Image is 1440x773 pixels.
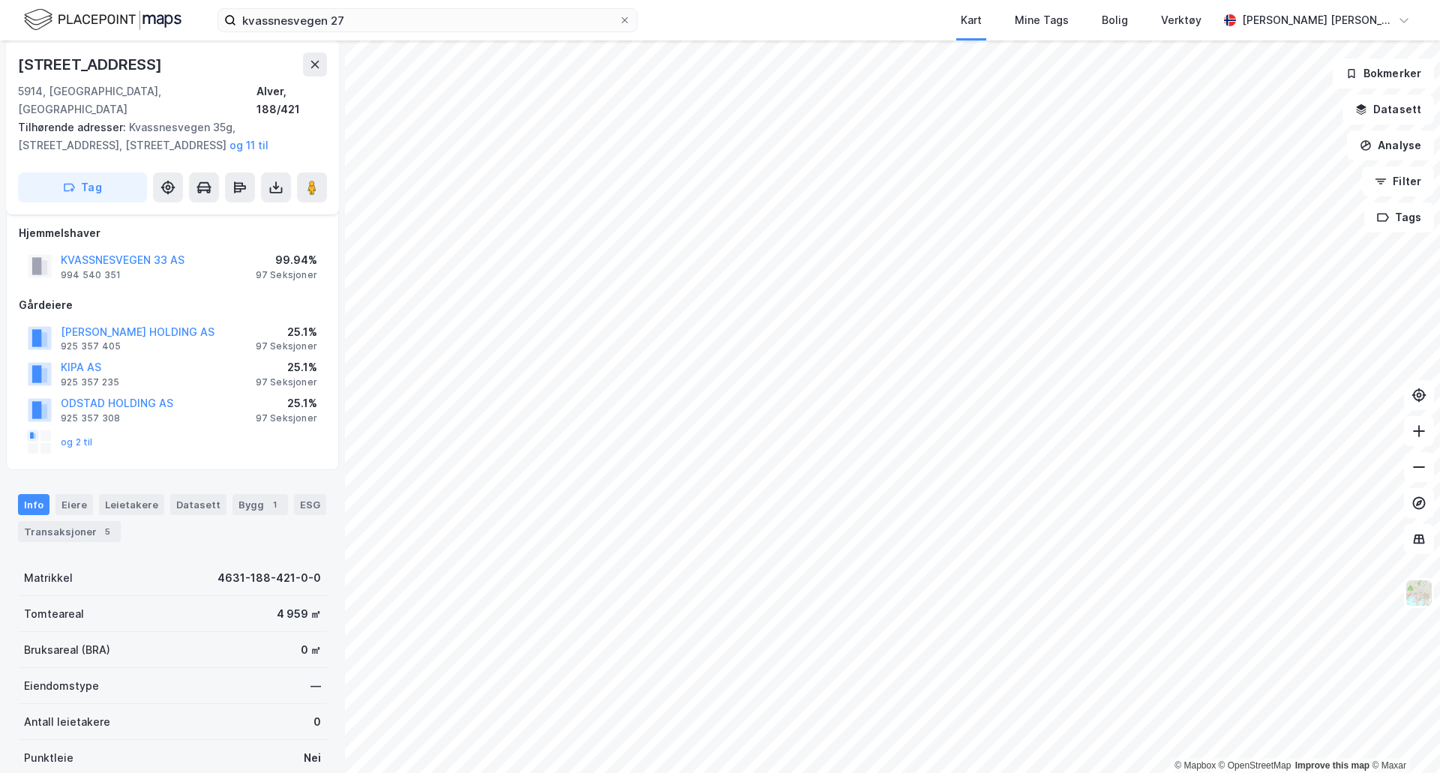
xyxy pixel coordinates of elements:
[24,641,110,659] div: Bruksareal (BRA)
[18,52,165,76] div: [STREET_ADDRESS]
[1365,701,1440,773] iframe: Chat Widget
[19,296,326,314] div: Gårdeiere
[18,118,315,154] div: Kvassnesvegen 35g, [STREET_ADDRESS], [STREET_ADDRESS]
[18,172,147,202] button: Tag
[267,497,282,512] div: 1
[256,323,317,341] div: 25.1%
[1219,760,1291,771] a: OpenStreetMap
[256,358,317,376] div: 25.1%
[24,569,73,587] div: Matrikkel
[256,394,317,412] div: 25.1%
[24,749,73,767] div: Punktleie
[1364,202,1434,232] button: Tags
[961,11,982,29] div: Kart
[1161,11,1201,29] div: Verktøy
[232,494,288,515] div: Bygg
[256,251,317,269] div: 99.94%
[1015,11,1069,29] div: Mine Tags
[256,412,317,424] div: 97 Seksjoner
[301,641,321,659] div: 0 ㎡
[256,269,317,281] div: 97 Seksjoner
[61,340,121,352] div: 925 357 405
[19,224,326,242] div: Hjemmelshaver
[256,376,317,388] div: 97 Seksjoner
[170,494,226,515] div: Datasett
[1362,166,1434,196] button: Filter
[18,494,49,515] div: Info
[256,340,317,352] div: 97 Seksjoner
[256,82,327,118] div: Alver, 188/421
[1295,760,1369,771] a: Improve this map
[1333,58,1434,88] button: Bokmerker
[24,713,110,731] div: Antall leietakere
[55,494,93,515] div: Eiere
[61,376,119,388] div: 925 357 235
[99,494,164,515] div: Leietakere
[277,605,321,623] div: 4 959 ㎡
[1174,760,1216,771] a: Mapbox
[24,677,99,695] div: Eiendomstype
[1365,701,1440,773] div: Kontrollprogram for chat
[24,7,181,33] img: logo.f888ab2527a4732fd821a326f86c7f29.svg
[1347,130,1434,160] button: Analyse
[1102,11,1128,29] div: Bolig
[24,605,84,623] div: Tomteareal
[313,713,321,731] div: 0
[18,121,129,133] span: Tilhørende adresser:
[18,521,121,542] div: Transaksjoner
[1242,11,1392,29] div: [PERSON_NAME] [PERSON_NAME]
[1405,579,1433,607] img: Z
[310,677,321,695] div: —
[1342,94,1434,124] button: Datasett
[236,9,619,31] input: Søk på adresse, matrikkel, gårdeiere, leietakere eller personer
[61,412,120,424] div: 925 357 308
[294,494,326,515] div: ESG
[304,749,321,767] div: Nei
[61,269,121,281] div: 994 540 351
[100,524,115,539] div: 5
[18,82,256,118] div: 5914, [GEOGRAPHIC_DATA], [GEOGRAPHIC_DATA]
[217,569,321,587] div: 4631-188-421-0-0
